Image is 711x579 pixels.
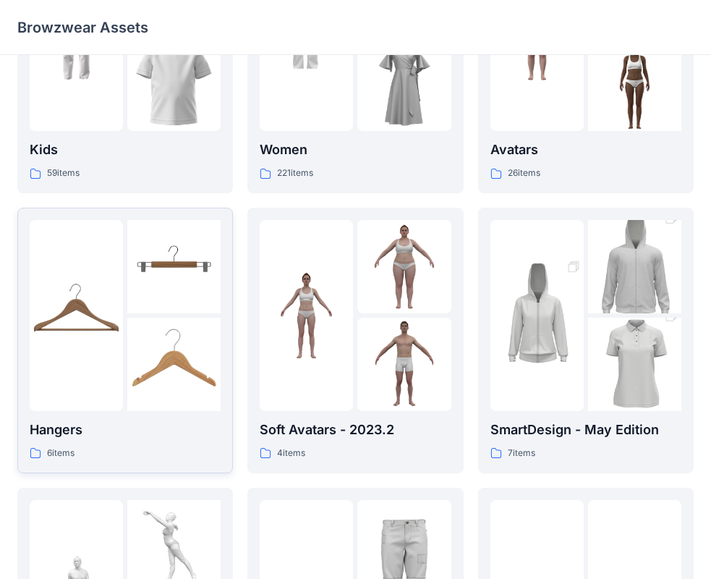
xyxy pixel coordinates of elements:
[17,208,233,473] a: folder 1folder 2folder 3Hangers6items
[588,295,681,435] img: folder 3
[508,446,535,461] p: 7 items
[508,166,540,181] p: 26 items
[260,140,451,160] p: Women
[277,446,305,461] p: 4 items
[357,220,451,313] img: folder 2
[588,38,681,131] img: folder 3
[260,420,451,440] p: Soft Avatars - 2023.2
[127,220,221,313] img: folder 2
[30,269,123,362] img: folder 1
[490,420,681,440] p: SmartDesign - May Edition
[17,17,148,38] p: Browzwear Assets
[247,208,463,473] a: folder 1folder 2folder 3Soft Avatars - 2023.24items
[490,140,681,160] p: Avatars
[357,318,451,411] img: folder 3
[30,420,221,440] p: Hangers
[277,166,313,181] p: 221 items
[357,38,451,131] img: folder 3
[47,166,80,181] p: 59 items
[260,269,353,362] img: folder 1
[47,446,74,461] p: 6 items
[490,245,584,386] img: folder 1
[127,318,221,411] img: folder 3
[478,208,694,473] a: folder 1folder 2folder 3SmartDesign - May Edition7items
[127,38,221,131] img: folder 3
[30,140,221,160] p: Kids
[588,197,681,337] img: folder 2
